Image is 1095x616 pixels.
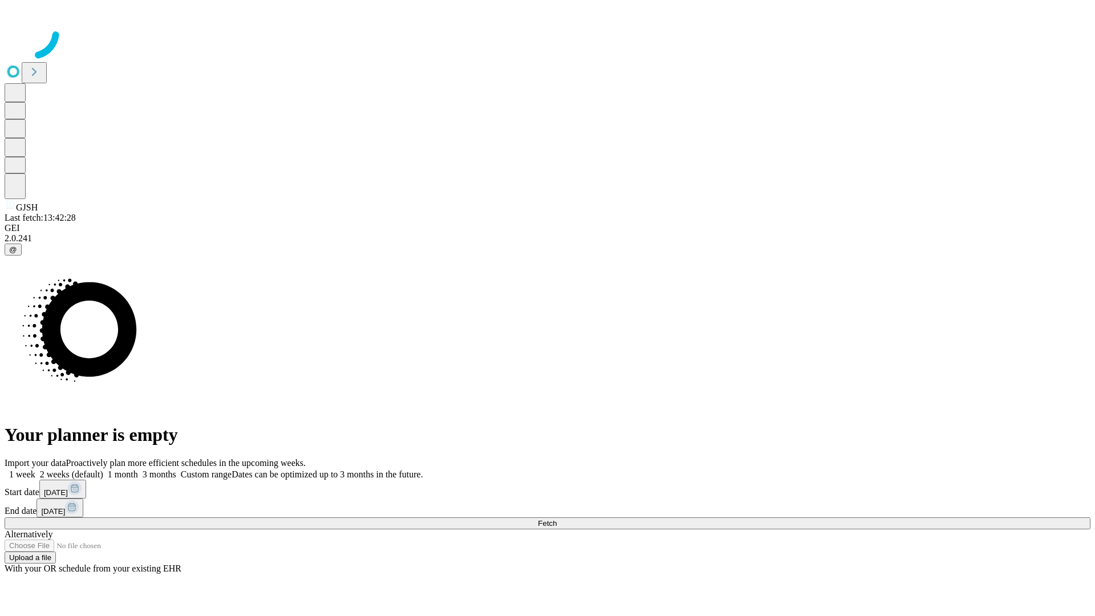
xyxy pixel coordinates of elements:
[143,469,176,479] span: 3 months
[5,424,1090,445] h1: Your planner is empty
[5,223,1090,233] div: GEI
[39,480,86,499] button: [DATE]
[5,244,22,256] button: @
[181,469,232,479] span: Custom range
[36,499,83,517] button: [DATE]
[232,469,423,479] span: Dates can be optimized up to 3 months in the future.
[41,507,65,516] span: [DATE]
[5,213,76,222] span: Last fetch: 13:42:28
[5,552,56,564] button: Upload a file
[44,488,68,497] span: [DATE]
[66,458,306,468] span: Proactively plan more efficient schedules in the upcoming weeks.
[16,202,38,212] span: GJSH
[9,469,35,479] span: 1 week
[5,529,52,539] span: Alternatively
[9,245,17,254] span: @
[5,499,1090,517] div: End date
[5,458,66,468] span: Import your data
[5,517,1090,529] button: Fetch
[5,233,1090,244] div: 2.0.241
[5,564,181,573] span: With your OR schedule from your existing EHR
[538,519,557,528] span: Fetch
[108,469,138,479] span: 1 month
[40,469,103,479] span: 2 weeks (default)
[5,480,1090,499] div: Start date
